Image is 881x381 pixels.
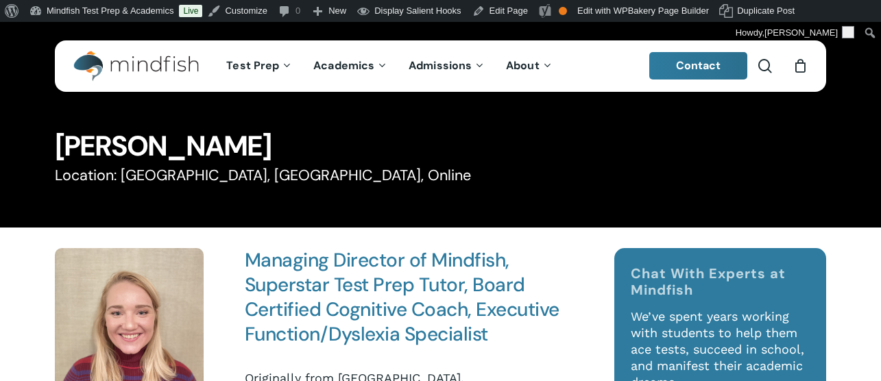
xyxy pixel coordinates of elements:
header: Main Menu [55,40,826,92]
h4: Managing Director of Mindfish, Superstar Test Prep Tutor, Board Certified Cognitive Coach, Execut... [245,248,583,347]
h1: [PERSON_NAME] [55,133,826,161]
a: Admissions [398,60,496,72]
div: OK [559,7,567,15]
h4: Chat With Experts at Mindfish [631,265,809,298]
a: Howdy, [731,22,860,44]
a: Contact [649,52,748,79]
a: About [496,60,564,72]
span: Academics [313,58,374,73]
span: Admissions [409,58,472,73]
a: Test Prep [216,60,303,72]
a: Academics [303,60,398,72]
a: Live [179,5,202,17]
span: [PERSON_NAME] [764,27,838,38]
nav: Main Menu [216,40,563,92]
a: Cart [793,58,808,73]
span: About [506,58,540,73]
span: Contact [676,58,721,73]
span: Test Prep [226,58,279,73]
span: Location: [GEOGRAPHIC_DATA], [GEOGRAPHIC_DATA], Online [55,166,471,185]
